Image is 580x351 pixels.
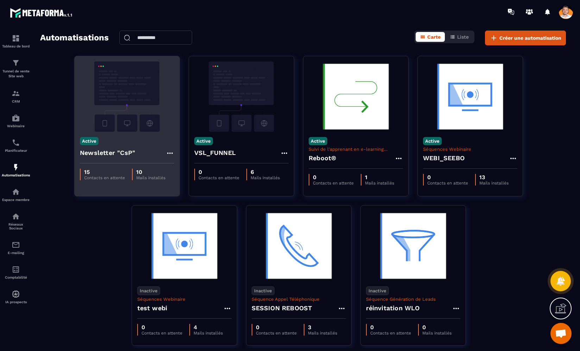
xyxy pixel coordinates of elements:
p: Active [194,137,213,145]
img: automation-background [366,211,460,281]
img: automation-background [423,61,517,132]
p: Séquence Appel Téléphonique [252,297,346,302]
p: Automatisations [2,173,30,177]
p: Contacts en attente [256,331,297,336]
p: CRM [2,99,30,103]
img: automation-background [137,211,232,281]
a: automationsautomationsAutomatisations [2,158,30,182]
a: social-networksocial-networkRéseaux Sociaux [2,207,30,235]
span: Carte [427,34,441,40]
h4: test webi [137,303,168,313]
button: Liste [446,32,473,42]
p: IA prospects [2,300,30,304]
p: Mails installés [308,331,337,336]
p: Inactive [252,286,275,295]
p: 1 [365,174,394,181]
p: Mails installés [479,181,509,186]
p: Séquences Webinaire [423,147,517,152]
p: Inactive [366,286,389,295]
p: Webinaire [2,124,30,128]
img: automation-background [252,211,346,281]
a: schedulerschedulerPlanificateur [2,133,30,158]
p: Mails installés [251,175,280,180]
a: emailemailE-mailing [2,235,30,260]
img: scheduler [12,138,20,147]
img: formation [12,59,20,67]
img: formation [12,89,20,98]
h4: VSL_FUNNEL [194,148,236,158]
p: Tunnel de vente Site web [2,69,30,79]
p: 0 [141,324,182,331]
a: automationsautomationsWebinaire [2,109,30,133]
a: formationformationTunnel de vente Site web [2,53,30,84]
p: 4 [194,324,223,331]
span: Liste [457,34,469,40]
img: logo [10,6,73,19]
img: automation-background [80,61,174,132]
img: email [12,241,20,249]
p: Mails installés [136,175,165,180]
p: Tableau de bord [2,44,30,48]
p: 15 [84,169,125,175]
img: automations [12,188,20,196]
p: 0 [427,174,468,181]
img: automations [12,290,20,298]
p: Contacts en attente [198,175,239,180]
img: automation-background [194,61,289,132]
p: 13 [479,174,509,181]
p: Active [80,137,99,145]
a: automationsautomationsEspace membre [2,182,30,207]
p: 0 [313,174,354,181]
p: Planificateur [2,149,30,152]
p: 6 [251,169,280,175]
img: social-network [12,212,20,221]
img: automations [12,114,20,122]
p: Suivi de l'apprenant en e-learning asynchrone - Suivi du démarrage [309,147,403,152]
p: Active [309,137,327,145]
p: Contacts en attente [84,175,125,180]
p: 0 [370,324,411,331]
p: Séquence Génération de Leads [366,297,460,302]
p: Active [423,137,442,145]
p: Mails installés [365,181,394,186]
button: Créer une automatisation [485,31,566,45]
p: 0 [198,169,239,175]
p: 0 [256,324,297,331]
h4: Reboot® [309,153,336,163]
h4: SESSION REBOOST [252,303,312,313]
img: automation-background [309,61,403,132]
a: formationformationCRM [2,84,30,109]
h4: réinvitation WLO [366,303,420,313]
button: Carte [416,32,445,42]
a: accountantaccountantComptabilité [2,260,30,285]
p: 3 [308,324,337,331]
p: Réseaux Sociaux [2,222,30,230]
img: automations [12,163,20,171]
p: Espace membre [2,198,30,202]
p: Séquences Webinaire [137,297,232,302]
span: Créer une automatisation [499,34,561,41]
a: formationformationTableau de bord [2,29,30,53]
p: Contacts en attente [141,331,182,336]
p: Comptabilité [2,275,30,279]
h4: Newsletter "CsP" [80,148,135,158]
p: Contacts en attente [427,181,468,186]
h4: WEBI_SEEBO [423,153,465,163]
p: Contacts en attente [370,331,411,336]
p: Contacts en attente [313,181,354,186]
p: Mails installés [422,331,452,336]
img: accountant [12,265,20,274]
p: 0 [422,324,452,331]
img: formation [12,34,20,43]
p: Mails installés [194,331,223,336]
p: E-mailing [2,251,30,255]
div: Ouvrir le chat [550,323,572,344]
p: Inactive [137,286,160,295]
p: 10 [136,169,165,175]
h2: Automatisations [40,31,109,45]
